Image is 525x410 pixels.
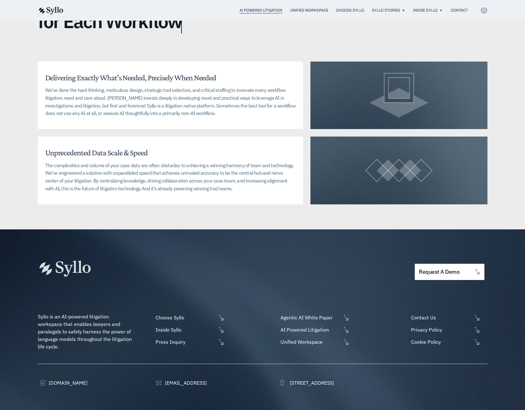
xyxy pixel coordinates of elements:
span: Press Inquiry [154,338,216,346]
a: Cookie Policy [409,338,487,346]
span: [EMAIL_ADDRESS] [163,379,207,387]
a: Contact [451,7,468,13]
span: Privacy Policy [409,326,472,333]
span: AI Powered Litigation [279,326,341,333]
h4: Unprecedented Data Scale & Speed [45,148,148,157]
a: Agentic AI White Paper [279,314,349,321]
span: request a demo [419,269,459,275]
a: Contact Us [409,314,487,321]
a: [DOMAIN_NAME] [38,379,87,387]
a: Press Inquiry [154,338,225,346]
span: Choose Syllo [154,314,216,321]
span: [STREET_ADDRESS] [288,379,334,387]
a: Unified Workspace [279,338,349,346]
a: AI Powered Litigation [279,326,349,333]
p: We’ve done the hard thinking, meticulous design, strategic tool selection, and critical staffing ... [45,86,296,117]
a: Syllo Stories [372,7,400,13]
span: Syllo is an AI-powered litigation workspace that enables lawyers and paralegals to safely harness... [38,313,133,350]
span: Unified Workspace [279,338,341,346]
a: request a demo [415,264,484,280]
div: Menu Toggle [76,7,468,13]
h4: Delivering Exactly What's Needed, Precisely When Needed [45,73,216,82]
span: Contact Us [409,314,472,321]
span: for Each Workflow [38,11,182,32]
a: Choose Syllo [154,314,225,321]
a: Inside Syllo [154,326,225,333]
a: [EMAIL_ADDRESS] [154,379,207,387]
a: Unified Workspace [290,7,328,13]
a: AI Powered Litigation [240,7,282,13]
span: Agentic AI White Paper [279,314,341,321]
span: [DOMAIN_NAME] [47,379,87,387]
a: Choose Syllo [336,7,364,13]
p: The complexities and volume of your case data are often obstacles to achieving a winning harmony ... [45,162,296,192]
a: [STREET_ADDRESS] [279,379,334,387]
a: Privacy Policy [409,326,487,333]
a: Inside Syllo [413,7,438,13]
span: Cookie Policy [409,338,472,346]
span: Inside Syllo [154,326,216,333]
nav: Menu [76,7,468,13]
img: syllo [38,7,63,14]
